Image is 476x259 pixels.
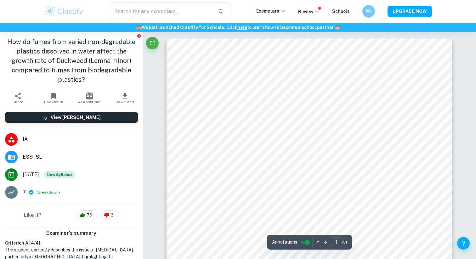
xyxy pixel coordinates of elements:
input: Search for any exemplars... [110,3,213,20]
span: AI Assistant [78,100,101,104]
button: Help and Feedback [457,237,470,250]
h6: Like it? [24,211,42,219]
h6: WJ [365,8,372,15]
h6: View [PERSON_NAME] [51,114,101,121]
button: Report issue [137,33,142,38]
span: Share [13,100,23,104]
h6: We just launched Clastify for Schools. Click to learn how to become a school partner. [1,24,475,31]
h1: How do fumes from varied non-degradable plastics dissolved in water affect the growth rate of Duc... [5,37,138,84]
span: New Syllabus [44,171,75,178]
span: ESS - SL [23,153,138,161]
img: Clastify logo [44,5,84,18]
button: UPGRADE NOW [388,6,432,17]
span: Download [116,100,134,104]
h6: Examiner's summary [3,229,140,237]
div: 73 [76,210,98,220]
button: Download [107,89,143,107]
span: [DATE] [23,171,39,178]
h6: Criterion A [ 4 / 4 ]: [5,239,138,246]
button: Breakdown [38,189,59,195]
div: Starting from the May 2026 session, the ESS IA requirements have changed. We created this exempla... [44,171,75,178]
span: / 31 [342,239,347,245]
p: Review [298,8,320,15]
button: Bookmark [36,89,71,107]
span: 3 [107,212,117,218]
p: 7 [23,189,26,196]
img: AI Assistant [86,93,93,99]
a: Schools [332,9,350,14]
span: ( ) [37,189,60,195]
span: Bookmark [44,100,63,104]
button: Fullscreen [146,37,159,49]
a: here [237,25,247,30]
span: 🏫 [136,25,142,30]
button: View [PERSON_NAME] [5,112,138,123]
button: WJ [362,5,375,18]
div: 3 [101,210,119,220]
span: IA [23,136,138,143]
span: 🏫 [335,25,340,30]
span: 73 [83,212,96,218]
span: Annotations [272,239,297,245]
button: AI Assistant [71,89,107,107]
p: Exemplars [256,8,286,14]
